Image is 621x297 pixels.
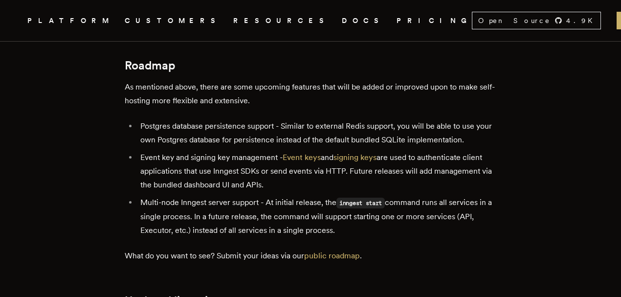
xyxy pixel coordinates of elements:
a: DOCS [342,15,385,27]
a: PRICING [397,15,472,27]
li: Event key and signing key management - and are used to authenticate client applications that use ... [137,151,496,192]
p: What do you want to see? Submit your ideas via our . [125,249,496,263]
a: Event keys [283,153,321,162]
h2: Roadmap [125,59,496,72]
a: public roadmap [304,251,360,260]
li: Postgres database persistence support - Similar to external Redis support, you will be able to us... [137,119,496,147]
span: 4.9 K [566,16,599,25]
a: signing keys [333,153,377,162]
button: RESOURCES [233,15,330,27]
code: inngest start [336,198,385,208]
p: As mentioned above, there are some upcoming features that will be added or improved upon to make ... [125,80,496,108]
button: PLATFORM [27,15,113,27]
li: Multi-node Inngest server support - At initial release, the command runs all services in a single... [137,196,496,237]
span: Open Source [478,16,551,25]
a: CUSTOMERS [125,15,222,27]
